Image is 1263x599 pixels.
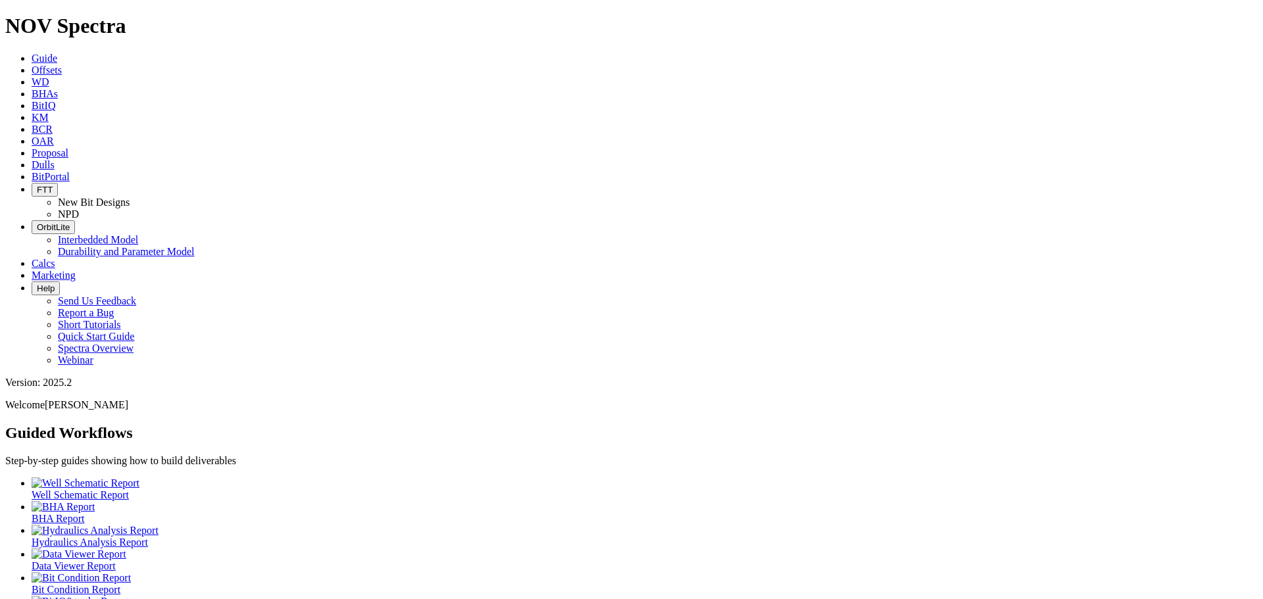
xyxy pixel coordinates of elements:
h2: Guided Workflows [5,424,1258,442]
a: Data Viewer Report Data Viewer Report [32,548,1258,571]
span: OrbitLite [37,222,70,232]
a: Webinar [58,354,93,366]
a: Dulls [32,159,55,170]
span: Data Viewer Report [32,560,116,571]
span: BHA Report [32,513,84,524]
a: Interbedded Model [58,234,138,245]
a: Hydraulics Analysis Report Hydraulics Analysis Report [32,525,1258,548]
span: Hydraulics Analysis Report [32,537,148,548]
span: [PERSON_NAME] [45,399,128,410]
a: NPD [58,208,79,220]
button: FTT [32,183,58,197]
button: Help [32,281,60,295]
a: Proposal [32,147,68,158]
a: New Bit Designs [58,197,130,208]
a: Report a Bug [58,307,114,318]
a: Short Tutorials [58,319,121,330]
a: Spectra Overview [58,343,134,354]
a: Bit Condition Report Bit Condition Report [32,572,1258,595]
a: Guide [32,53,57,64]
span: FTT [37,185,53,195]
img: Data Viewer Report [32,548,126,560]
a: Send Us Feedback [58,295,136,306]
img: Hydraulics Analysis Report [32,525,159,537]
a: BCR [32,124,53,135]
button: OrbitLite [32,220,75,234]
span: Help [37,283,55,293]
a: BitIQ [32,100,55,111]
img: BHA Report [32,501,95,513]
a: OAR [32,135,54,147]
img: Bit Condition Report [32,572,131,584]
a: Well Schematic Report Well Schematic Report [32,477,1258,500]
span: Bit Condition Report [32,584,120,595]
a: WD [32,76,49,87]
p: Welcome [5,399,1258,411]
a: KM [32,112,49,123]
a: BitPortal [32,171,70,182]
h1: NOV Spectra [5,14,1258,38]
a: Marketing [32,270,76,281]
a: Quick Start Guide [58,331,134,342]
a: BHAs [32,88,58,99]
a: BHA Report BHA Report [32,501,1258,524]
span: Well Schematic Report [32,489,129,500]
div: Version: 2025.2 [5,377,1258,389]
img: Well Schematic Report [32,477,139,489]
a: Durability and Parameter Model [58,246,195,257]
a: Calcs [32,258,55,269]
p: Step-by-step guides showing how to build deliverables [5,455,1258,467]
a: Offsets [32,64,62,76]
